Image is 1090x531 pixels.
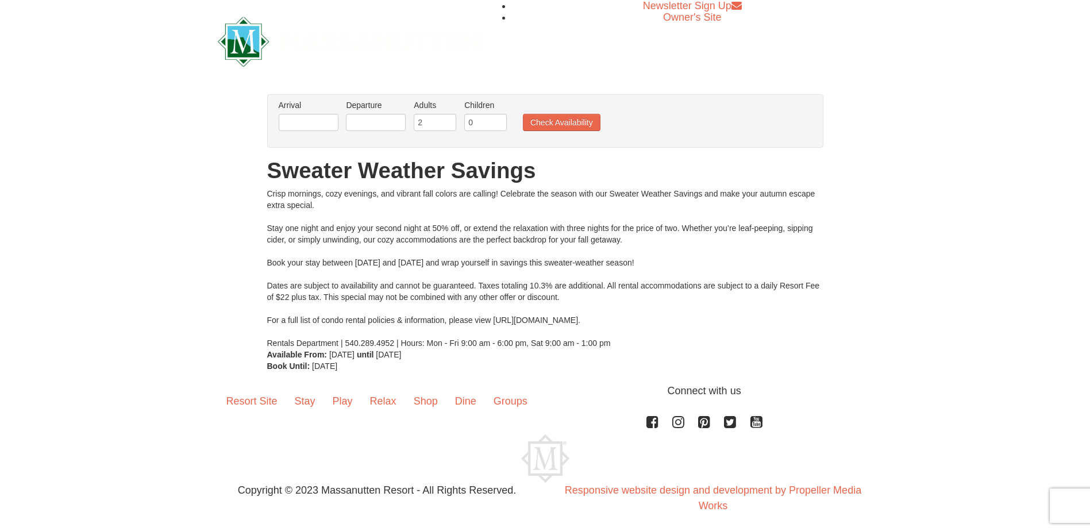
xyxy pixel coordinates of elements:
a: Shop [405,383,446,419]
a: Relax [361,383,405,419]
strong: Available From: [267,350,328,359]
a: Massanutten Resort [218,26,481,53]
label: Departure [346,99,406,111]
img: Massanutten Resort Logo [521,434,569,483]
strong: until [357,350,374,359]
button: Check Availability [523,114,600,131]
label: Adults [414,99,456,111]
span: [DATE] [376,350,401,359]
a: Owner's Site [663,11,721,23]
a: Play [324,383,361,419]
p: Copyright © 2023 Massanutten Resort - All Rights Reserved. [209,483,545,498]
p: Connect with us [218,383,873,399]
a: Stay [286,383,324,419]
span: [DATE] [329,350,355,359]
img: Massanutten Resort Logo [218,17,481,67]
strong: Book Until: [267,361,310,371]
label: Children [464,99,507,111]
a: Dine [446,383,485,419]
label: Arrival [279,99,338,111]
div: Crisp mornings, cozy evenings, and vibrant fall colors are calling! Celebrate the season with our... [267,188,823,349]
a: Resort Site [218,383,286,419]
a: Groups [485,383,536,419]
h1: Sweater Weather Savings [267,159,823,182]
span: [DATE] [312,361,337,371]
a: Responsive website design and development by Propeller Media Works [565,484,861,511]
